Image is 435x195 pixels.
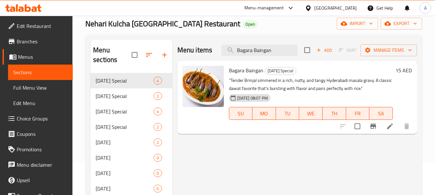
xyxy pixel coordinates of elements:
[93,45,131,65] h2: Menu sections
[3,34,73,49] a: Branches
[325,109,344,118] span: TH
[154,124,161,130] span: 2
[229,107,253,120] button: SU
[128,48,141,62] span: Select all sections
[229,76,393,93] p: “Tender Brinjal simmered in a rich, nutty, and tangy Hyderabadi masala gravy. A classic dawat fav...
[96,77,154,84] span: [DATE] Special
[17,38,68,45] span: Branches
[17,161,68,169] span: Menu disclaimer
[3,142,73,157] a: Promotions
[386,122,394,130] a: Edit menu item
[154,185,162,192] div: items
[3,111,73,126] a: Choice Groups
[424,4,427,12] span: A
[13,68,68,76] span: Sections
[316,47,333,54] span: Add
[314,4,357,12] div: [GEOGRAPHIC_DATA]
[96,92,154,100] span: [DATE] Special
[3,126,73,142] a: Coupons
[232,109,250,118] span: SU
[372,109,390,118] span: SA
[154,170,161,176] span: 0
[96,138,154,146] span: [DATE]
[96,185,154,192] div: thursday
[314,45,335,55] button: Add
[300,43,314,57] span: Select section
[299,107,323,120] button: WE
[96,108,154,115] div: Saturday Special
[96,77,154,84] div: Thursday Special
[395,66,412,75] h6: 15 AED
[265,67,296,75] div: Monday Special
[13,99,68,107] span: Edit Menu
[154,93,161,99] span: 2
[96,169,154,177] div: Thursday
[96,154,154,162] div: Thursday
[96,108,154,115] span: [DATE] Special
[141,47,157,63] span: Sort sections
[243,22,258,27] span: Open
[154,186,161,192] span: 0
[183,66,224,107] img: Bagara Baingan
[342,20,373,28] span: import
[177,45,213,55] h2: Menu items
[96,185,154,192] span: [DATE]
[3,173,73,188] a: Upsell
[18,53,68,61] span: Menus
[90,135,172,150] div: [DATE]2
[13,84,68,92] span: Full Menu View
[361,44,417,56] button: Manage items
[90,88,172,104] div: [DATE] Special2
[323,107,346,120] button: TH
[265,67,296,75] span: [DATE] Special
[365,119,381,134] button: Branch-specific-item
[381,18,422,30] button: export
[279,109,297,118] span: TU
[252,107,276,120] button: MO
[8,95,73,111] a: Edit Menu
[244,4,284,12] div: Menu-management
[8,80,73,95] a: Full Menu View
[314,45,335,55] span: Add item
[351,120,364,133] span: Select to update
[346,107,370,120] button: FR
[3,157,73,173] a: Menu disclaimer
[154,154,162,162] div: items
[90,119,172,135] div: [DATE] Special2
[90,73,172,88] div: [DATE] Special4
[154,92,162,100] div: items
[369,107,393,120] button: SA
[85,16,240,31] span: Nehari Kulcha [GEOGRAPHIC_DATA] Restaurant
[17,176,68,184] span: Upsell
[17,130,68,138] span: Coupons
[302,109,320,118] span: WE
[17,146,68,153] span: Promotions
[96,92,154,100] div: Friday Special
[366,46,412,54] span: Manage items
[154,109,161,115] span: 4
[157,47,172,63] button: Add section
[154,169,162,177] div: items
[96,123,154,131] span: [DATE] Special
[243,21,258,28] div: Open
[90,104,172,119] div: [DATE] Special4
[96,138,154,146] div: Wednesday
[3,49,73,65] a: Menus
[349,109,367,118] span: FR
[337,18,378,30] button: import
[235,95,270,101] span: [DATE] 08:07 PM
[335,45,361,55] span: Select section first
[154,155,161,161] span: 0
[3,18,73,34] a: Edit Restaurant
[96,123,154,131] div: Monday Special
[399,119,414,134] button: delete
[255,109,273,118] span: MO
[17,22,68,30] span: Edit Restaurant
[154,77,162,84] div: items
[90,165,172,181] div: [DATE]0
[90,150,172,165] div: [DATE]0
[154,78,161,84] span: 4
[229,66,263,75] span: Bagara Baingan
[154,139,161,146] span: 2
[96,169,154,177] span: [DATE]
